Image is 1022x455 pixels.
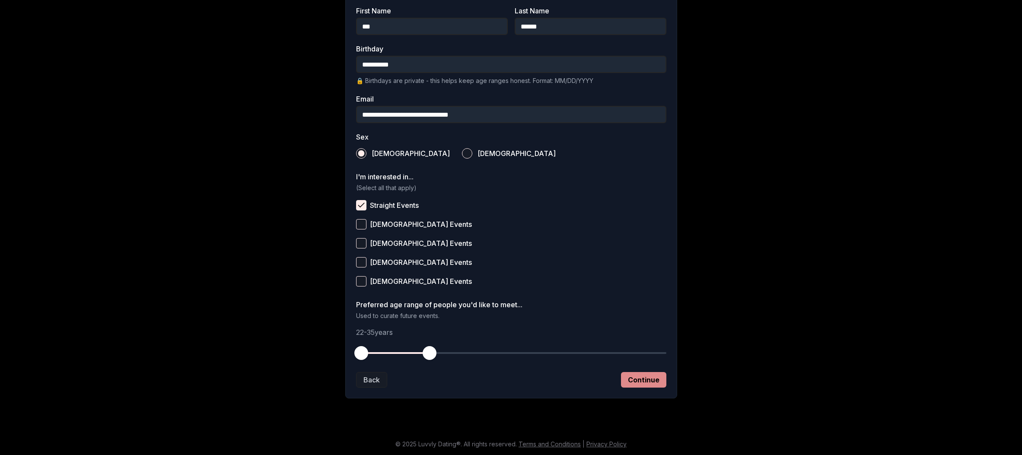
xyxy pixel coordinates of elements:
button: Back [356,372,387,388]
button: [DEMOGRAPHIC_DATA] Events [356,276,366,286]
label: I'm interested in... [356,173,666,180]
label: First Name [356,7,508,14]
label: Birthday [356,45,666,52]
span: [DEMOGRAPHIC_DATA] Events [370,278,472,285]
span: [DEMOGRAPHIC_DATA] [478,150,556,157]
label: Sex [356,134,666,140]
p: 22 - 35 years [356,327,666,337]
span: Straight Events [370,202,419,209]
button: Straight Events [356,200,366,210]
span: [DEMOGRAPHIC_DATA] Events [370,221,472,228]
span: [DEMOGRAPHIC_DATA] Events [370,240,472,247]
button: [DEMOGRAPHIC_DATA] Events [356,219,366,229]
button: [DEMOGRAPHIC_DATA] [462,148,472,159]
span: [DEMOGRAPHIC_DATA] [372,150,450,157]
a: Privacy Policy [586,440,627,448]
button: [DEMOGRAPHIC_DATA] Events [356,257,366,267]
label: Email [356,95,666,102]
p: (Select all that apply) [356,184,666,192]
p: 🔒 Birthdays are private - this helps keep age ranges honest. Format: MM/DD/YYYY [356,76,666,85]
span: | [583,440,585,448]
label: Preferred age range of people you'd like to meet... [356,301,666,308]
label: Last Name [515,7,666,14]
span: [DEMOGRAPHIC_DATA] Events [370,259,472,266]
button: [DEMOGRAPHIC_DATA] Events [356,238,366,248]
p: Used to curate future events. [356,312,666,320]
a: Terms and Conditions [519,440,581,448]
button: Continue [621,372,666,388]
button: [DEMOGRAPHIC_DATA] [356,148,366,159]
